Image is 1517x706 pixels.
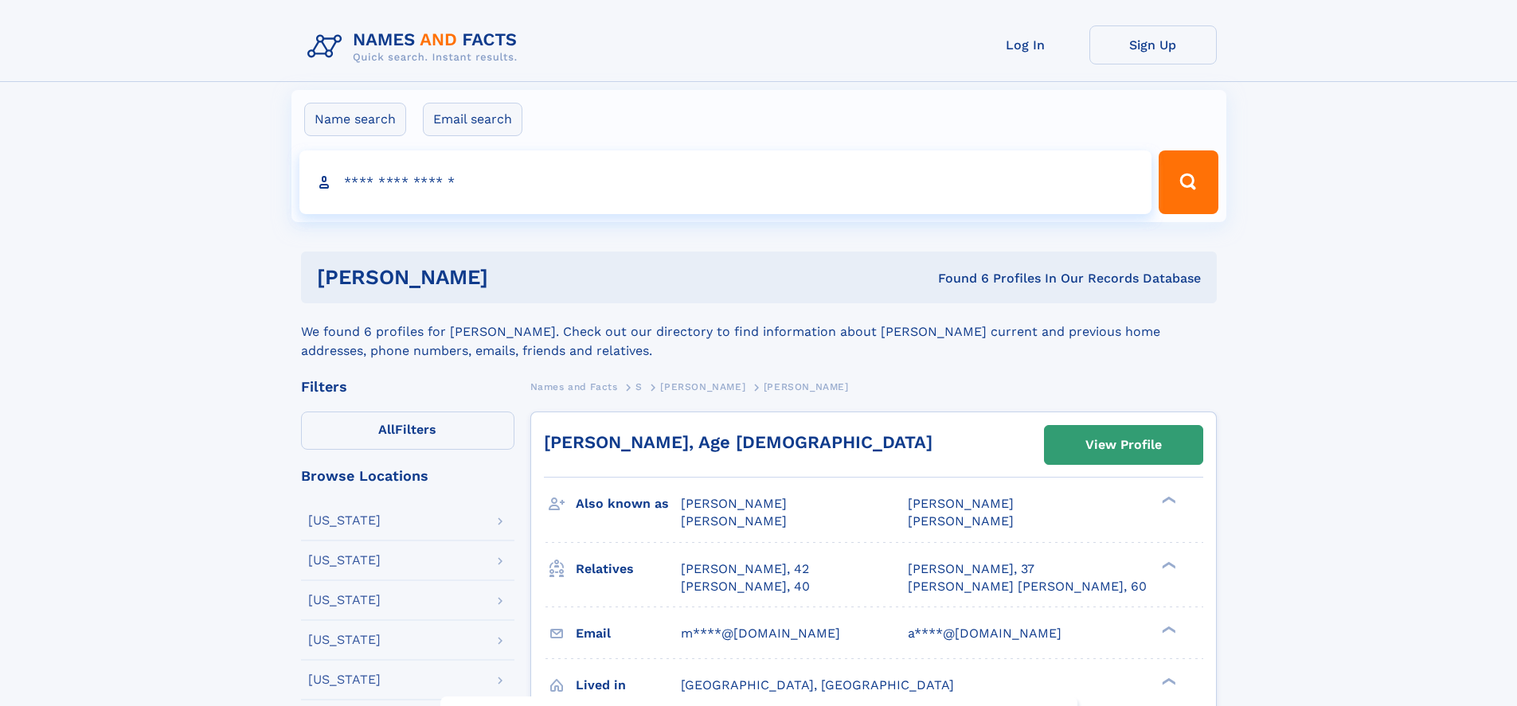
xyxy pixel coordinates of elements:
span: [PERSON_NAME] [764,381,849,392]
a: [PERSON_NAME], 42 [681,560,809,578]
h3: Lived in [576,672,681,699]
div: Browse Locations [301,469,514,483]
input: search input [299,150,1152,214]
a: Log In [962,25,1089,64]
a: [PERSON_NAME], 40 [681,578,810,595]
div: [US_STATE] [308,554,381,567]
div: We found 6 profiles for [PERSON_NAME]. Check out our directory to find information about [PERSON_... [301,303,1217,361]
div: Filters [301,380,514,394]
a: S [635,376,643,396]
a: [PERSON_NAME] [660,376,745,396]
div: [US_STATE] [308,673,381,686]
span: [PERSON_NAME] [681,496,787,511]
div: [US_STATE] [308,634,381,646]
h3: Also known as [576,490,681,517]
div: View Profile [1085,427,1162,463]
span: [PERSON_NAME] [681,513,787,529]
a: [PERSON_NAME], Age [DEMOGRAPHIC_DATA] [544,432,932,452]
span: All [378,422,395,437]
div: [US_STATE] [308,514,381,527]
div: ❯ [1158,560,1177,570]
label: Name search [304,103,406,136]
h3: Email [576,620,681,647]
div: ❯ [1158,676,1177,686]
span: [GEOGRAPHIC_DATA], [GEOGRAPHIC_DATA] [681,677,954,692]
span: S [635,381,643,392]
span: [PERSON_NAME] [908,496,1014,511]
span: [PERSON_NAME] [908,513,1014,529]
button: Search Button [1159,150,1218,214]
div: ❯ [1158,495,1177,505]
a: [PERSON_NAME] [PERSON_NAME], 60 [908,578,1147,595]
span: [PERSON_NAME] [660,381,745,392]
a: [PERSON_NAME], 37 [908,560,1034,578]
a: Sign Up [1089,25,1217,64]
div: ❯ [1158,624,1177,634]
label: Email search [423,103,522,136]
h1: [PERSON_NAME] [317,267,714,287]
label: Filters [301,412,514,450]
div: Found 6 Profiles In Our Records Database [713,270,1201,287]
img: Logo Names and Facts [301,25,530,68]
h3: Relatives [576,556,681,583]
a: View Profile [1045,426,1202,464]
div: [US_STATE] [308,594,381,607]
a: Names and Facts [530,376,618,396]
